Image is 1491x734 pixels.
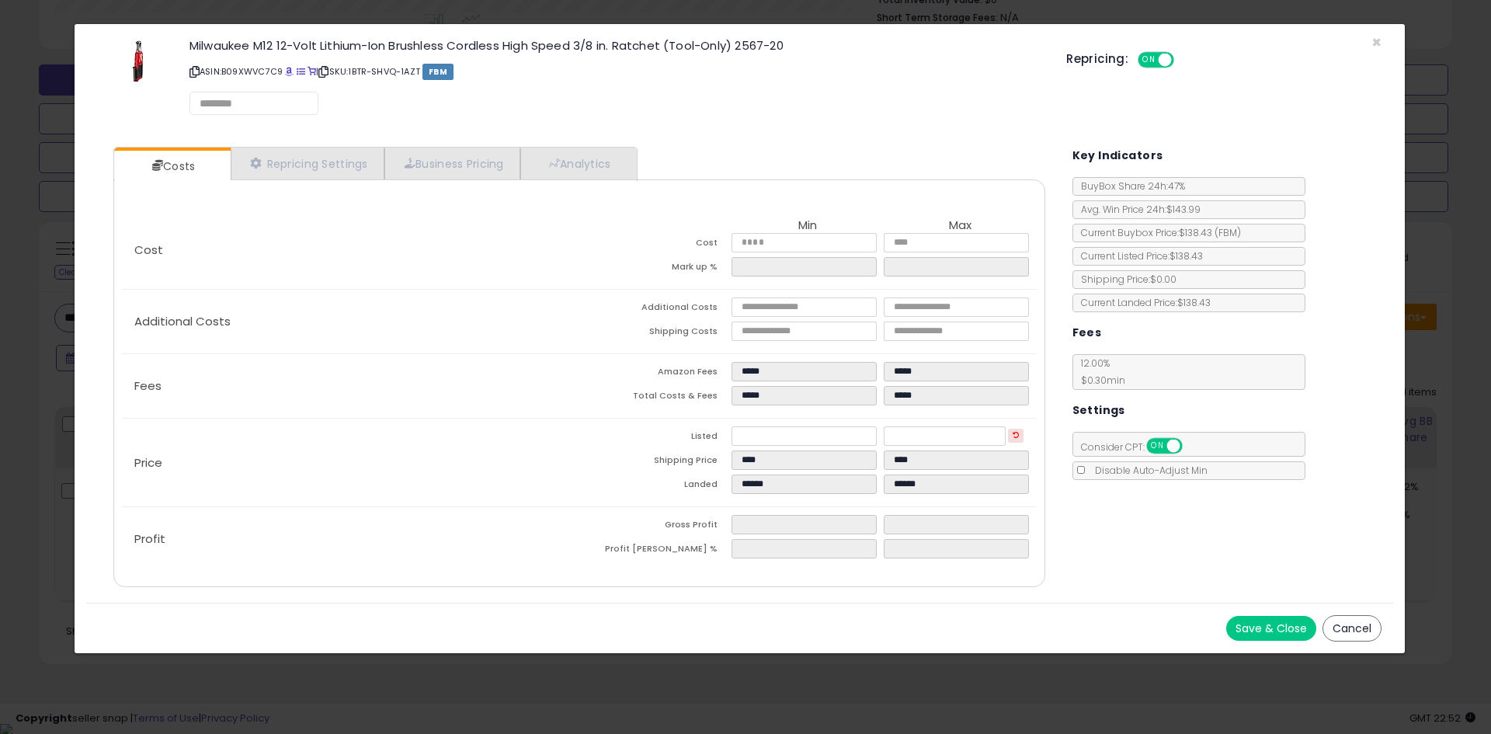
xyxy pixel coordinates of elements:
[231,148,384,179] a: Repricing Settings
[1072,146,1163,165] h5: Key Indicators
[122,315,579,328] p: Additional Costs
[520,148,635,179] a: Analytics
[1226,616,1316,641] button: Save & Close
[579,362,732,386] td: Amazon Fees
[114,151,229,182] a: Costs
[1073,273,1176,286] span: Shipping Price: $0.00
[1215,226,1241,239] span: ( FBM )
[1322,615,1382,642] button: Cancel
[1066,53,1128,65] h5: Repricing:
[384,148,520,179] a: Business Pricing
[422,64,454,80] span: FBM
[579,386,732,410] td: Total Costs & Fees
[579,515,732,539] td: Gross Profit
[130,40,146,86] img: 31bgN06IVzL._SL60_.jpg
[1072,323,1102,343] h5: Fees
[1148,440,1167,453] span: ON
[1073,374,1125,387] span: $0.30 min
[1139,54,1159,67] span: ON
[579,297,732,322] td: Additional Costs
[1180,440,1204,453] span: OFF
[884,219,1036,233] th: Max
[189,40,1043,51] h3: Milwaukee M12 12-Volt Lithium-Ion Brushless Cordless High Speed 3/8 in. Ratchet (Tool-Only) 2567-20
[122,244,579,256] p: Cost
[308,65,316,78] a: Your listing only
[579,450,732,475] td: Shipping Price
[297,65,305,78] a: All offer listings
[189,59,1043,84] p: ASIN: B09XWVC7C9 | SKU: 1BTR-SHVQ-1AZT
[579,426,732,450] td: Listed
[122,457,579,469] p: Price
[1073,296,1211,309] span: Current Landed Price: $138.43
[285,65,294,78] a: BuyBox page
[1172,54,1197,67] span: OFF
[1073,357,1125,387] span: 12.00 %
[1073,203,1201,216] span: Avg. Win Price 24h: $143.99
[1072,401,1125,420] h5: Settings
[1179,226,1241,239] span: $138.43
[579,322,732,346] td: Shipping Costs
[1371,31,1382,54] span: ×
[122,533,579,545] p: Profit
[1073,179,1185,193] span: BuyBox Share 24h: 47%
[579,233,732,257] td: Cost
[579,475,732,499] td: Landed
[1073,249,1203,263] span: Current Listed Price: $138.43
[1087,464,1208,477] span: Disable Auto-Adjust Min
[122,380,579,392] p: Fees
[579,257,732,281] td: Mark up %
[732,219,884,233] th: Min
[1073,440,1203,454] span: Consider CPT:
[579,539,732,563] td: Profit [PERSON_NAME] %
[1073,226,1241,239] span: Current Buybox Price:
